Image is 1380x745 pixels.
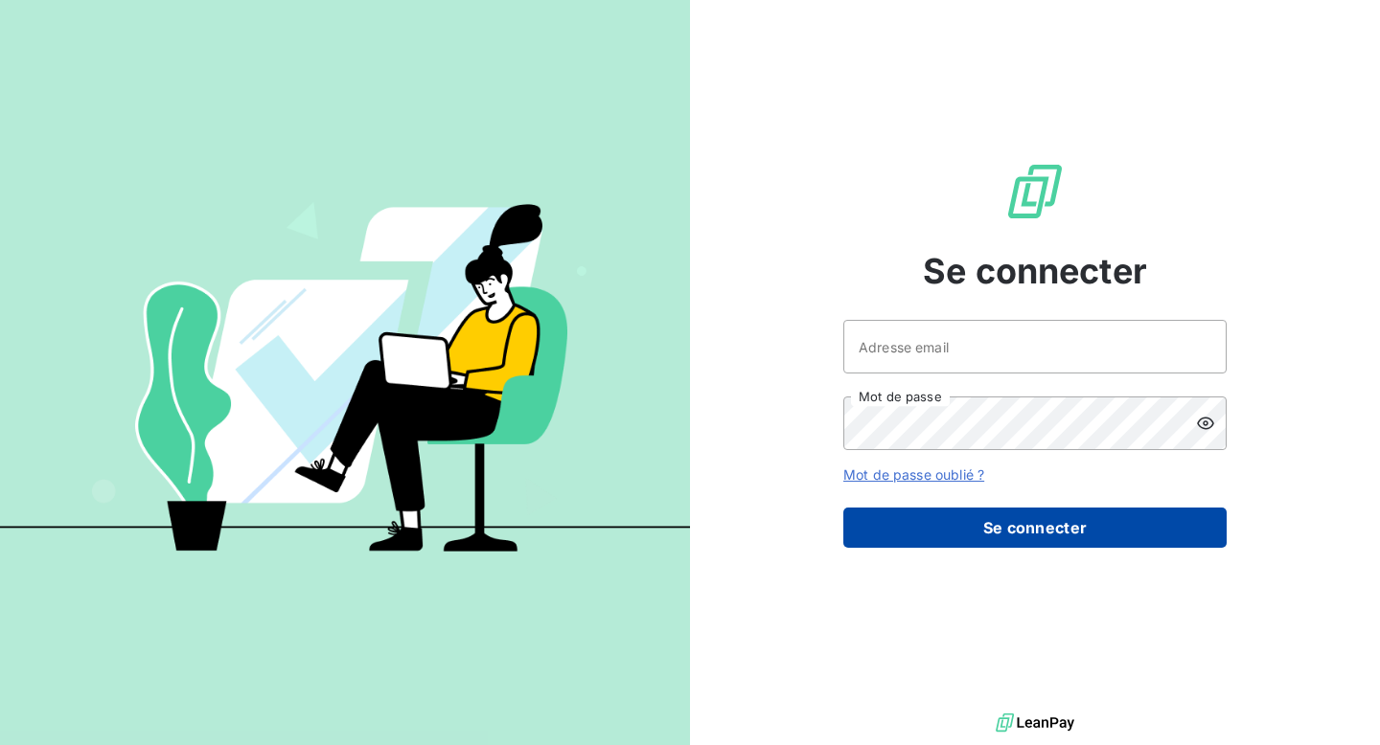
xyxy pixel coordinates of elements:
[843,466,984,483] a: Mot de passe oublié ?
[843,508,1227,548] button: Se connecter
[923,245,1147,297] span: Se connecter
[996,709,1074,737] img: logo
[1004,161,1066,222] img: Logo LeanPay
[843,320,1227,373] input: placeholder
